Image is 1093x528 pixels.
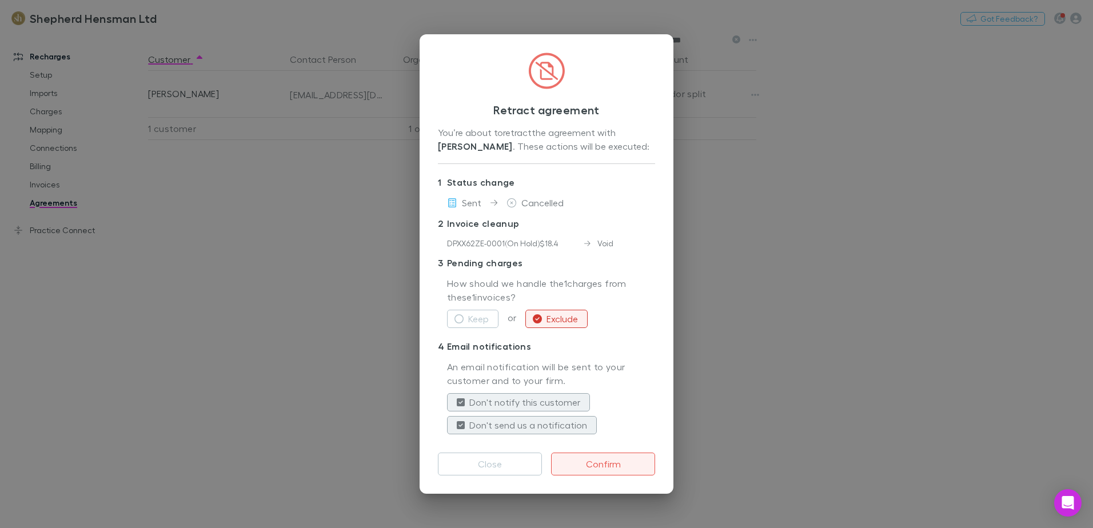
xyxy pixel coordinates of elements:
[525,310,588,328] button: Exclude
[447,416,597,434] button: Don't send us a notification
[438,126,655,154] div: You’re about to retract the agreement with . These actions will be executed:
[462,197,481,208] span: Sent
[584,237,613,249] div: Void
[438,217,447,230] div: 2
[438,175,447,189] div: 1
[498,312,525,323] span: or
[469,395,580,409] label: Don't notify this customer
[469,418,587,432] label: Don't send us a notification
[438,173,655,191] p: Status change
[447,360,655,389] p: An email notification will be sent to your customer and to your firm.
[447,237,584,249] div: DPXX62ZE-0001 ( On Hold ) $18.4
[438,453,542,475] button: Close
[447,277,655,305] p: How should we handle the 1 charges from these 1 invoices?
[1054,489,1082,517] div: Open Intercom Messenger
[438,141,513,152] strong: [PERSON_NAME]
[447,310,498,328] button: Keep
[551,453,655,475] button: Confirm
[438,337,655,355] p: Email notifications
[438,214,655,233] p: Invoice cleanup
[438,256,447,270] div: 3
[528,53,565,89] img: CircledFileSlash.svg
[438,254,655,272] p: Pending charges
[438,339,447,353] div: 4
[447,393,590,411] button: Don't notify this customer
[521,197,564,208] span: Cancelled
[438,103,655,117] h3: Retract agreement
